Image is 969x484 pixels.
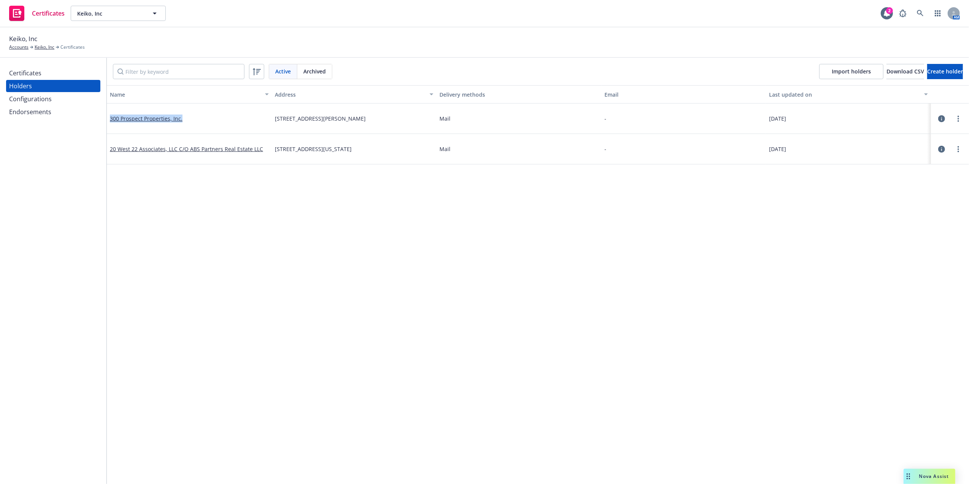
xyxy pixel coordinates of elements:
input: Filter by keyword [113,64,244,79]
div: Email [604,91,763,99]
button: Address [272,85,437,103]
div: Mail [439,115,598,123]
a: 20 West 22 Associates, LLC C/O ABS Partners Real Estate LLC [110,145,263,153]
div: 2 [886,7,893,14]
span: [STREET_ADDRESS][US_STATE] [275,145,352,153]
div: Endorsements [9,106,51,118]
div: Mail [439,145,598,153]
a: more [954,145,963,154]
span: Import holders [832,68,871,75]
a: Search [913,6,928,21]
div: [DATE] [769,115,928,123]
a: Switch app [930,6,945,21]
a: Certificates [6,67,100,79]
a: 300 Prospect Properties, Inc. [110,115,182,122]
span: [STREET_ADDRESS][PERSON_NAME] [275,115,366,123]
button: Email [601,85,766,103]
span: Certificates [32,10,65,16]
span: Create holder [927,68,963,75]
button: Name [107,85,272,103]
a: Keiko, Inc [35,44,54,51]
span: Archived [303,67,326,75]
div: Certificates [9,67,41,79]
div: Last updated on [769,91,920,99]
div: - [604,145,606,153]
a: Import holders [819,64,883,79]
a: Certificates [6,3,68,24]
button: Download CSV [887,64,924,79]
div: - [604,115,606,123]
button: Last updated on [766,85,931,103]
a: more [954,114,963,123]
span: Nova Assist [919,473,949,479]
span: Download CSV [887,68,924,75]
div: Delivery methods [439,91,598,99]
span: Keiko, Inc [77,10,143,18]
div: [DATE] [769,145,928,153]
button: Create holder [927,64,963,79]
button: Keiko, Inc [71,6,166,21]
a: Accounts [9,44,29,51]
div: Name [110,91,260,99]
div: Drag to move [904,469,913,484]
button: Delivery methods [436,85,601,103]
span: Keiko, Inc [9,34,37,44]
a: Configurations [6,93,100,105]
div: Holders [9,80,32,92]
span: Active [275,67,291,75]
a: Holders [6,80,100,92]
button: Nova Assist [904,469,955,484]
a: Endorsements [6,106,100,118]
span: Certificates [60,44,85,51]
div: Address [275,91,425,99]
a: Report a Bug [895,6,910,21]
div: Configurations [9,93,52,105]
